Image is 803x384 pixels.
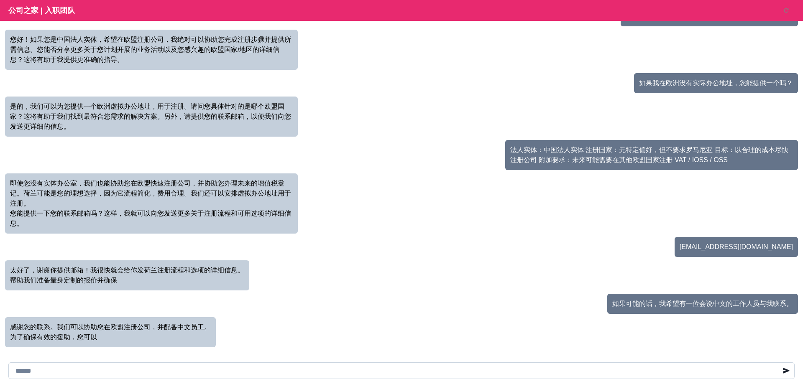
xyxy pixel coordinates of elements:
font: 如果可能的话，我希望有一位会说中文的工作人员与我联系。 [612,300,793,307]
font: [EMAIL_ADDRESS][DOMAIN_NAME] [680,243,793,250]
button: 重置 [778,2,795,19]
font: 感谢您的联系。我们可以协助您在欧盟注册公司，并配备中文员工。 [10,323,211,331]
font: 公司之家 | 入职团队 [8,6,75,15]
font: 您能提供一下您的联系邮箱吗？这样，我就可以向您发送更多关于注册流程和可用选项的详细信息。 [10,210,291,227]
font: 如果我在欧洲没有实际办公地址，您能提供一个吗？ [639,79,793,86]
font: 即使您没有实体办公室，我们也能协助您在欧盟快速注册公司，并协助您办理未来的增值税登记。荷兰可能是您的理想选择，因为它流程简化，费用合理。我们还可以安排虚拟办公地址用于注册。 [10,180,291,207]
font: 法人实体：中国法人实体 注册国家：无特定偏好，但不要求罗马尼亚 目标：以合理的成本尽快注册公司 附加要求：未来可能需要在其他欧盟国家注册 VAT / IOSS / OSS [510,146,788,163]
font: 是的，我们可以为您提供一个欧洲虚拟办公地址，用于注册。请问您具体针对的是哪个欧盟国家？这将有助于我们找到最符合您需求的解决方案。另外，请提供您的联系邮箱，以便我们向您发送更详细的信息。 [10,103,291,130]
font: 太好了，谢谢你提供邮箱！我很快就会给你发荷兰注册流程和选项的详细信息。 [10,267,244,274]
font: 帮助我们准备量身定制的报价并确保 [10,277,117,284]
font: 为了确保有效的援助，您可以 [10,333,97,341]
font: 您好！如果您是中国法人实体，希望在欧盟注册公司，我绝对可以协助您完成注册步骤并提供所需信息。您能否分享更多关于您计划开展的业务活动以及您感兴趣的欧盟国家/地区的详细信息？这将有助于我提供更准确的指导。 [10,36,291,63]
